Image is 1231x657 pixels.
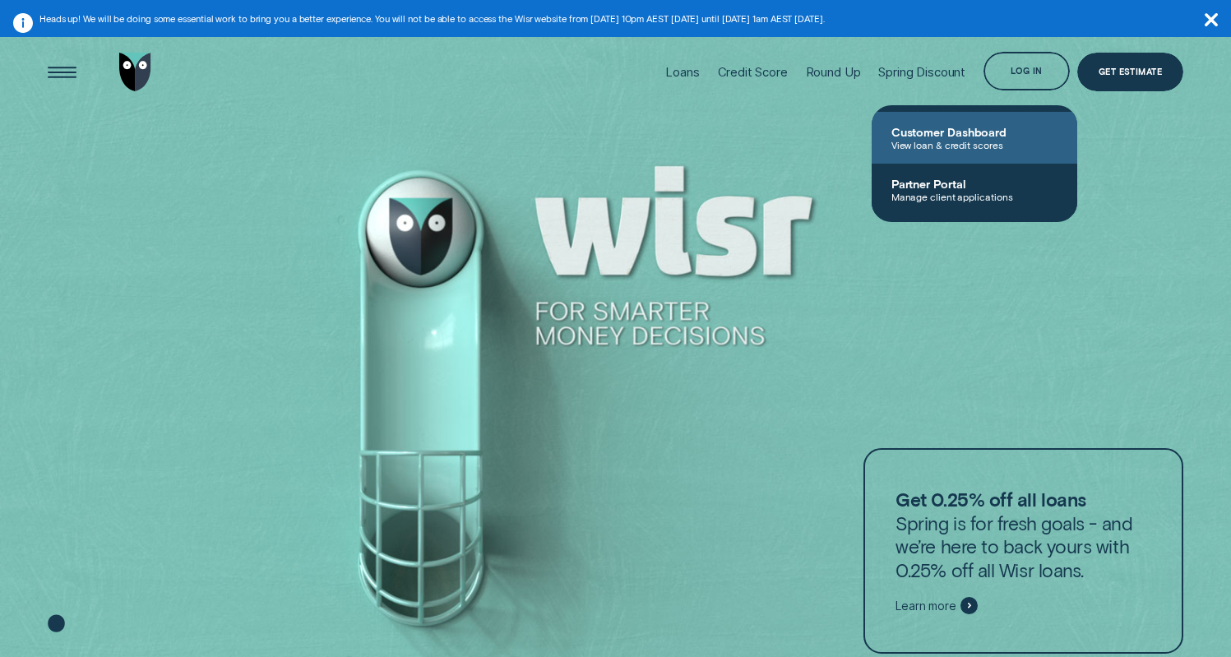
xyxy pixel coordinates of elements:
[895,599,956,613] span: Learn more
[891,177,1057,191] span: Partner Portal
[983,52,1070,90] button: Log in
[891,191,1057,202] span: Manage client applications
[891,125,1057,139] span: Customer Dashboard
[718,29,788,115] a: Credit Score
[872,112,1077,164] a: Customer DashboardView loan & credit scores
[878,29,965,115] a: Spring Discount
[116,29,155,115] a: Go to home page
[895,488,1086,511] strong: Get 0.25% off all loans
[891,139,1057,150] span: View loan & credit scores
[806,65,861,80] div: Round Up
[895,488,1151,581] p: Spring is for fresh goals - and we’re here to back yours with 0.25% off all Wisr loans.
[119,53,151,91] img: Wisr
[806,29,861,115] a: Round Up
[1077,53,1184,91] a: Get Estimate
[878,65,965,80] div: Spring Discount
[872,164,1077,215] a: Partner PortalManage client applications
[43,53,81,91] button: Open Menu
[718,65,788,80] div: Credit Score
[665,29,699,115] a: Loans
[665,65,699,80] div: Loans
[863,448,1183,654] a: Get 0.25% off all loansSpring is for fresh goals - and we’re here to back yours with 0.25% off al...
